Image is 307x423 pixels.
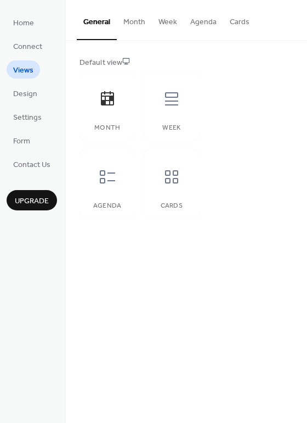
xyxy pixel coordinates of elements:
div: Cards [155,202,188,210]
span: Upgrade [15,196,49,207]
div: Default view [79,57,291,69]
div: Week [155,124,188,132]
div: Agenda [90,202,124,210]
a: Design [7,84,44,102]
span: Form [13,136,30,147]
a: Home [7,13,41,31]
span: Home [13,18,34,29]
span: Views [13,65,33,76]
span: Settings [13,112,42,124]
a: Settings [7,108,48,126]
button: Upgrade [7,190,57,210]
span: Design [13,88,37,100]
span: Connect [13,41,42,53]
a: Contact Us [7,155,57,173]
div: Month [90,124,124,132]
a: Views [7,60,40,79]
span: Contact Us [13,159,50,171]
a: Connect [7,37,49,55]
a: Form [7,131,37,149]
